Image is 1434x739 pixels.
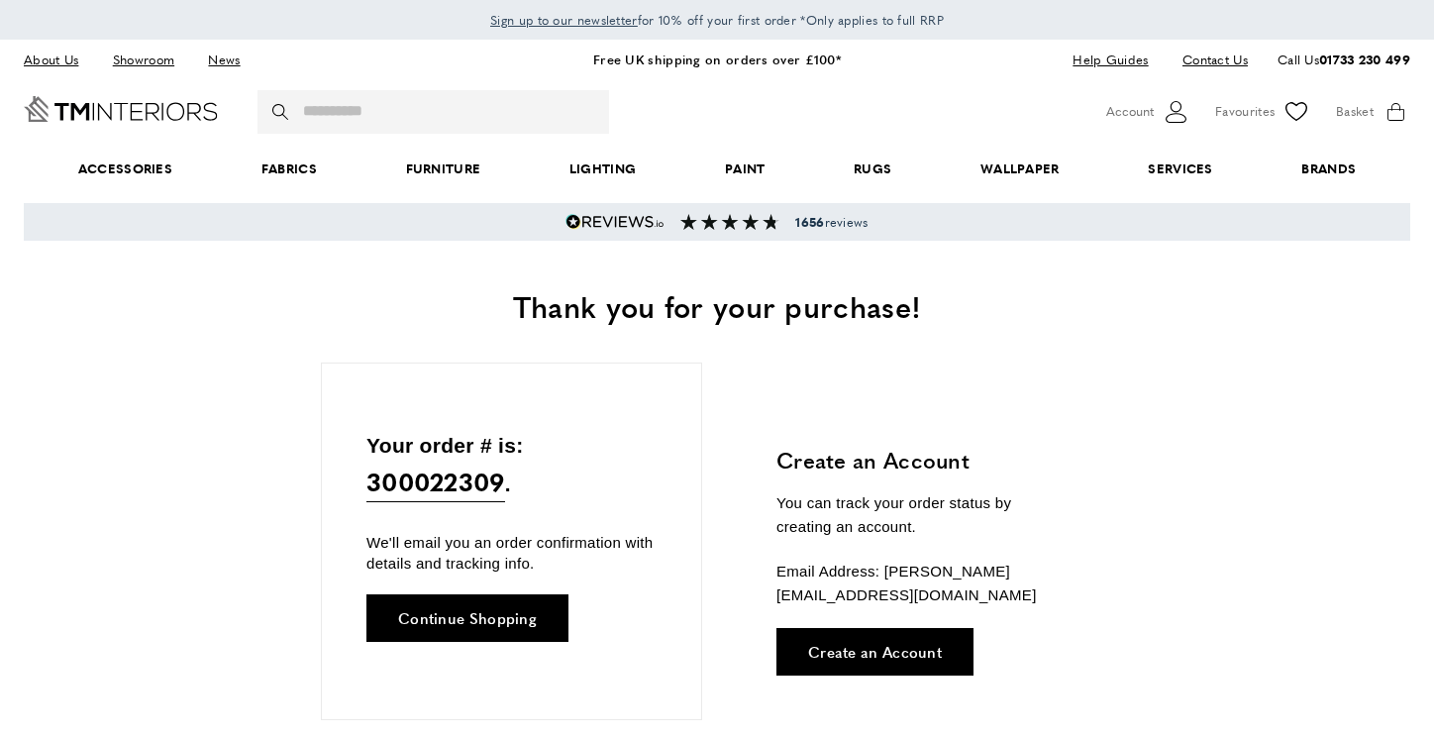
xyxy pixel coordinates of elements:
[513,284,921,327] span: Thank you for your purchase!
[490,11,638,29] span: Sign up to our newsletter
[1215,101,1275,122] span: Favourites
[795,213,824,231] strong: 1656
[24,96,218,122] a: Go to Home page
[593,50,841,68] a: Free UK shipping on orders over £100*
[809,139,936,199] a: Rugs
[565,214,665,230] img: Reviews.io 5 stars
[680,139,809,199] a: Paint
[272,90,292,134] button: Search
[366,462,505,502] span: 300022309
[217,139,361,199] a: Fabrics
[776,491,1069,539] p: You can track your order status by creating an account.
[1319,50,1410,68] a: 01733 230 499
[680,214,779,230] img: Reviews section
[361,139,525,199] a: Furniture
[776,445,1069,475] h3: Create an Account
[490,10,638,30] a: Sign up to our newsletter
[1058,47,1163,73] a: Help Guides
[1106,97,1190,127] button: Customer Account
[795,214,868,230] span: reviews
[1104,139,1258,199] a: Services
[366,429,657,503] p: Your order # is: .
[490,11,944,29] span: for 10% off your first order *Only applies to full RRP
[1215,97,1311,127] a: Favourites
[24,47,93,73] a: About Us
[366,594,568,642] a: Continue Shopping
[1278,50,1410,70] p: Call Us
[525,139,680,199] a: Lighting
[1106,101,1154,122] span: Account
[193,47,255,73] a: News
[34,139,217,199] span: Accessories
[1258,139,1400,199] a: Brands
[776,560,1069,607] p: Email Address: [PERSON_NAME][EMAIL_ADDRESS][DOMAIN_NAME]
[98,47,189,73] a: Showroom
[776,628,973,676] a: Create an Account
[936,139,1103,199] a: Wallpaper
[366,532,657,574] p: We'll email you an order confirmation with details and tracking info.
[808,644,942,659] span: Create an Account
[398,610,537,625] span: Continue Shopping
[1168,47,1248,73] a: Contact Us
